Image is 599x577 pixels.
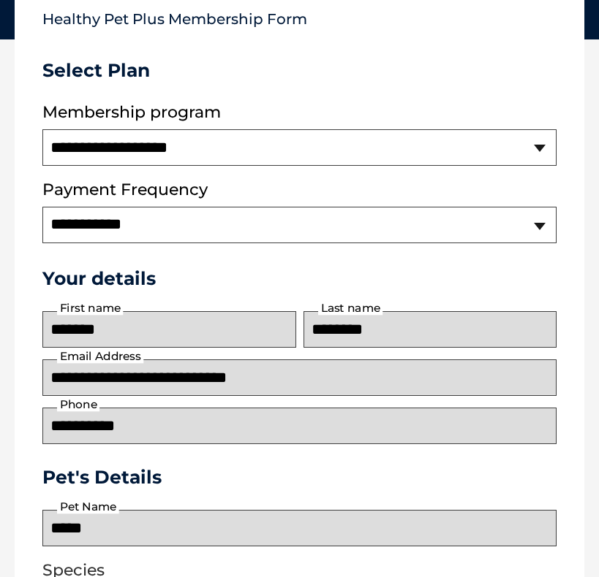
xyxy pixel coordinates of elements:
label: First name [57,302,123,315]
p: Healthy Pet Plus Membership Form [42,4,557,28]
label: Membership program [42,103,557,122]
h3: Select Plan [42,59,557,81]
h3: Pet's Details [37,466,562,488]
label: Last name [318,302,383,315]
label: Payment Frequency [42,180,208,199]
h3: Your details [42,267,557,289]
label: Phone [57,398,99,411]
label: Email Address [57,350,143,363]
